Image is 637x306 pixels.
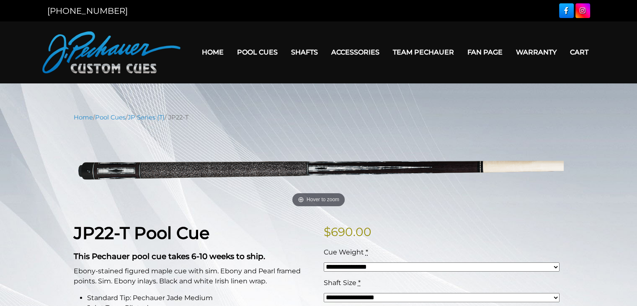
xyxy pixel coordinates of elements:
[74,128,564,210] a: Hover to zoom
[366,248,368,256] abbr: required
[461,41,509,63] a: Fan Page
[230,41,284,63] a: Pool Cues
[74,114,93,121] a: Home
[74,113,564,122] nav: Breadcrumb
[509,41,563,63] a: Warranty
[324,248,364,256] span: Cue Weight
[563,41,595,63] a: Cart
[87,293,314,303] li: Standard Tip: Pechauer Jade Medium
[128,114,165,121] a: JP Series (T)
[74,223,209,243] strong: JP22-T Pool Cue
[324,225,331,239] span: $
[324,279,356,287] span: Shaft Size
[284,41,325,63] a: Shafts
[42,31,181,73] img: Pechauer Custom Cues
[325,41,386,63] a: Accessories
[47,6,128,16] a: [PHONE_NUMBER]
[386,41,461,63] a: Team Pechauer
[95,114,126,121] a: Pool Cues
[74,252,265,261] strong: This Pechauer pool cue takes 6-10 weeks to ship.
[358,279,361,287] abbr: required
[195,41,230,63] a: Home
[74,266,314,286] p: Ebony-stained figured maple cue with sim. Ebony and Pearl framed points. Sim. Ebony inlays. Black...
[324,225,371,239] bdi: 690.00
[74,128,564,210] img: jp22-T.png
